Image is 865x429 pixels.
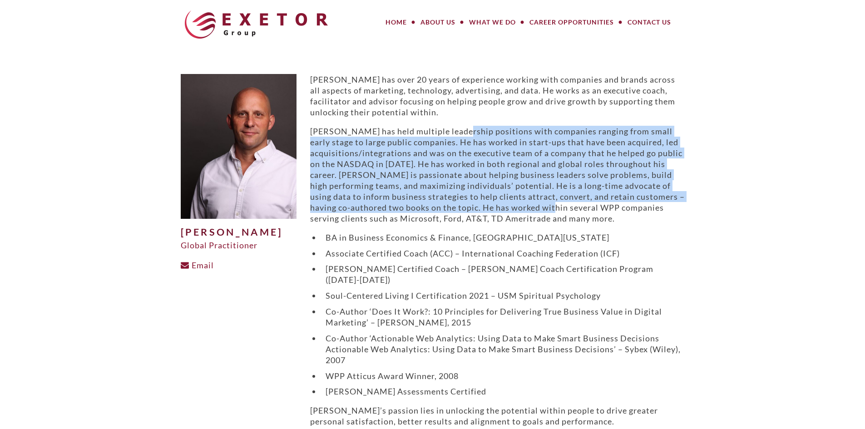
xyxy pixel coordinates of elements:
li: WPP Atticus Award Winner, 2008 [321,370,685,381]
img: The Exetor Group [185,10,328,39]
a: Home [379,13,414,31]
a: What We Do [462,13,523,31]
div: Global Practitioner [181,240,297,251]
p: [PERSON_NAME] has over 20 years of experience working with companies and brands across all aspect... [310,74,685,118]
a: Career Opportunities [523,13,621,31]
li: Co-Author ‘Actionable Web Analytics: Using Data to Make Smart Business Decisions Actionable Web A... [321,333,685,365]
li: BA in Business Economics & Finance, [GEOGRAPHIC_DATA][US_STATE] [321,232,685,243]
p: [PERSON_NAME]’s passion lies in unlocking the potential within people to drive greater personal s... [310,405,685,427]
img: Jason-Burby-500x625.jpg [181,74,297,219]
li: [PERSON_NAME] Assessments Certified [321,386,685,397]
h1: [PERSON_NAME] [181,227,297,238]
li: Associate Certified Coach (ACC) – International Coaching Federation (ICF) [321,248,685,259]
a: Contact Us [621,13,678,31]
a: About Us [414,13,462,31]
li: [PERSON_NAME] Certified Coach – [PERSON_NAME] Coach Certification Program ([DATE]-[DATE]) [321,263,685,285]
li: Soul-Centered Living I Certification 2021 – USM Spiritual Psychology [321,290,685,301]
a: Email [181,260,214,270]
p: [PERSON_NAME] has held multiple leadership positions with companies ranging from small early stag... [310,126,685,224]
li: Co-Author ‘Does It Work?: 10 Principles for Delivering True Business Value in Digital Marketing’ ... [321,306,685,328]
